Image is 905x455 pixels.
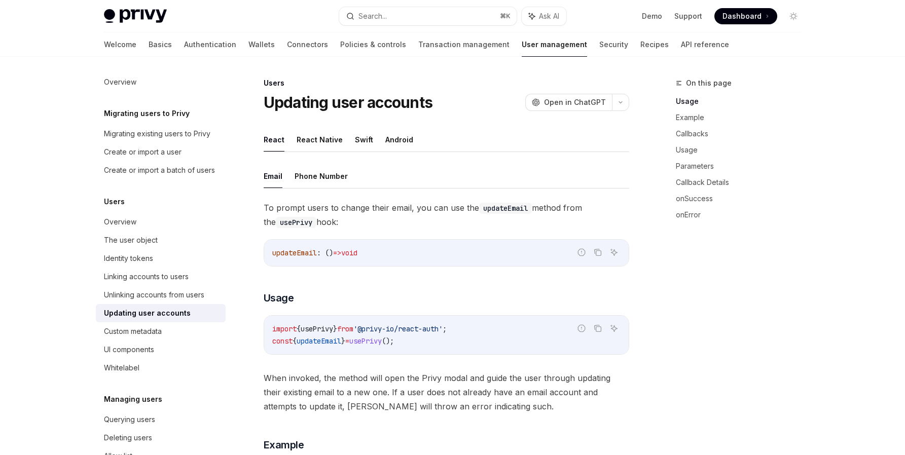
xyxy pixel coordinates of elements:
div: Users [264,78,629,88]
div: Migrating existing users to Privy [104,128,210,140]
span: To prompt users to change their email, you can use the method from the hook: [264,201,629,229]
a: Recipes [640,32,669,57]
div: Deleting users [104,432,152,444]
span: from [337,324,353,333]
a: User management [522,32,587,57]
div: The user object [104,234,158,246]
button: Ask AI [607,322,621,335]
a: Custom metadata [96,322,226,340]
button: Toggle dark mode [785,8,802,24]
a: Create or import a user [96,143,226,161]
button: Android [385,128,413,151]
a: Create or import a batch of users [96,161,226,179]
span: '@privy-io/react-auth' [353,324,443,333]
a: Security [599,32,628,57]
button: Phone Number [295,164,348,188]
div: Identity tokens [104,252,153,264]
code: usePrivy [276,217,316,228]
a: Connectors [287,32,328,57]
span: updateEmail [272,248,317,257]
h5: Users [104,196,125,208]
a: Callback Details [676,174,810,191]
button: React Native [297,128,343,151]
a: Transaction management [418,32,510,57]
h1: Updating user accounts [264,93,433,111]
a: Querying users [96,410,226,429]
div: Unlinking accounts from users [104,289,204,301]
span: const [272,336,293,346]
span: } [333,324,337,333]
div: Search... [358,10,387,22]
span: When invoked, the method will open the Privy modal and guide the user through updating their exis... [264,371,629,413]
a: Policies & controls [340,32,406,57]
span: On this page [686,77,732,89]
button: Copy the contents from the code block [591,246,604,259]
a: Callbacks [676,126,810,142]
span: => [333,248,341,257]
div: Create or import a batch of users [104,164,215,176]
code: updateEmail [479,203,532,214]
button: Copy the contents from the code block [591,322,604,335]
span: ⌘ K [500,12,511,20]
span: { [293,336,297,346]
span: Dashboard [722,11,762,21]
a: Wallets [248,32,275,57]
a: Overview [96,73,226,91]
h5: Migrating users to Privy [104,107,190,120]
h5: Managing users [104,393,162,405]
div: Custom metadata [104,325,162,337]
span: Ask AI [539,11,559,21]
a: Unlinking accounts from users [96,286,226,304]
div: Linking accounts to users [104,271,189,283]
span: : () [317,248,333,257]
span: updateEmail [297,336,341,346]
span: Usage [264,291,294,305]
a: onSuccess [676,191,810,207]
span: = [345,336,349,346]
a: Usage [676,142,810,158]
span: ; [443,324,447,333]
span: { [297,324,301,333]
a: Usage [676,93,810,109]
div: Updating user accounts [104,307,191,319]
button: Report incorrect code [575,246,588,259]
a: Identity tokens [96,249,226,268]
div: Create or import a user [104,146,182,158]
button: Report incorrect code [575,322,588,335]
a: Overview [96,213,226,231]
span: usePrivy [349,336,382,346]
a: Whitelabel [96,359,226,377]
button: Search...⌘K [339,7,517,25]
button: Ask AI [522,7,566,25]
span: Example [264,438,304,452]
div: Querying users [104,413,155,426]
span: Open in ChatGPT [544,97,606,107]
button: Ask AI [607,246,621,259]
span: usePrivy [301,324,333,333]
button: Email [264,164,282,188]
img: light logo [104,9,167,23]
a: Demo [642,11,662,21]
span: void [341,248,357,257]
a: Basics [149,32,172,57]
a: The user object [96,231,226,249]
span: } [341,336,345,346]
a: Dashboard [714,8,777,24]
div: Whitelabel [104,362,139,374]
button: Swift [355,128,373,151]
a: Authentication [184,32,236,57]
div: UI components [104,344,154,356]
a: UI components [96,340,226,359]
a: Updating user accounts [96,304,226,322]
a: Parameters [676,158,810,174]
a: Support [674,11,702,21]
span: (); [382,336,394,346]
div: Overview [104,76,136,88]
a: onError [676,207,810,223]
button: React [264,128,284,151]
a: Deleting users [96,429,226,447]
a: Migrating existing users to Privy [96,125,226,143]
a: Linking accounts to users [96,268,226,286]
a: Welcome [104,32,136,57]
div: Overview [104,216,136,228]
